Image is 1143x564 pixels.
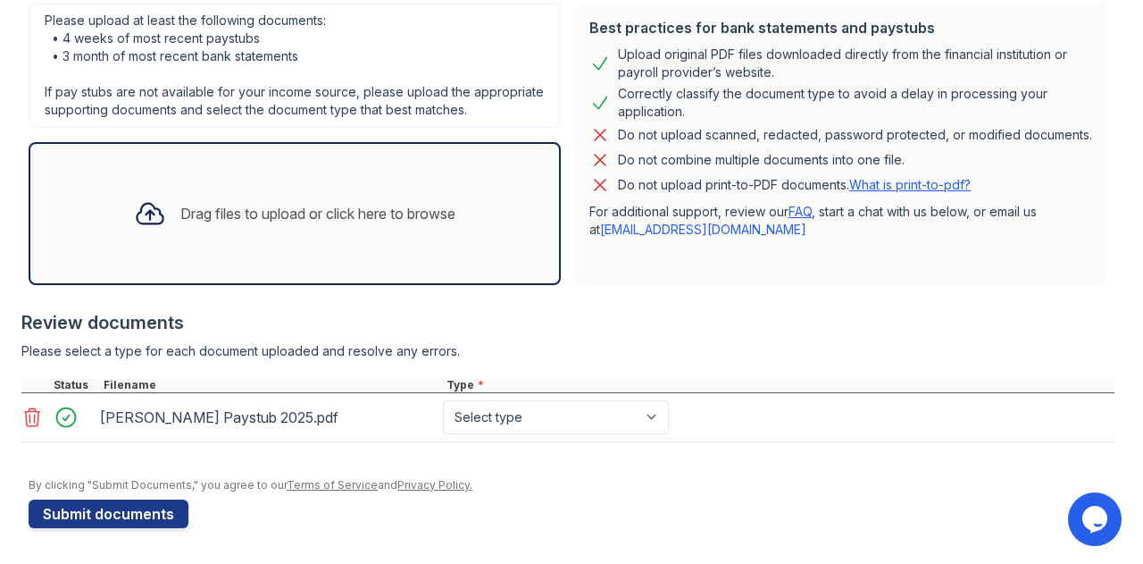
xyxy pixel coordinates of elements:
a: Terms of Service [287,478,378,492]
div: Do not upload scanned, redacted, password protected, or modified documents. [618,124,1092,146]
a: What is print-to-pdf? [849,177,971,192]
div: Drag files to upload or click here to browse [180,203,455,224]
a: Privacy Policy. [397,478,472,492]
p: For additional support, review our , start a chat with us below, or email us at [589,203,1093,239]
div: [PERSON_NAME] Paystub 2025.pdf [100,403,436,432]
iframe: chat widget [1068,492,1125,546]
a: [EMAIL_ADDRESS][DOMAIN_NAME] [600,222,806,237]
div: Upload original PDF files downloaded directly from the financial institution or payroll provider’... [618,46,1093,81]
button: Submit documents [29,500,188,528]
div: Filename [100,378,443,392]
div: Please select a type for each document uploaded and resolve any errors. [21,342,1114,360]
div: Please upload at least the following documents: • 4 weeks of most recent paystubs • 3 month of mo... [29,3,561,128]
div: By clicking "Submit Documents," you agree to our and [29,478,1114,492]
div: Best practices for bank statements and paystubs [589,17,1093,38]
div: Do not combine multiple documents into one file. [618,149,905,171]
p: Do not upload print-to-PDF documents. [618,176,971,194]
a: FAQ [788,204,812,219]
div: Status [50,378,100,392]
div: Type [443,378,1114,392]
div: Correctly classify the document type to avoid a delay in processing your application. [618,85,1093,121]
div: Review documents [21,310,1114,335]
